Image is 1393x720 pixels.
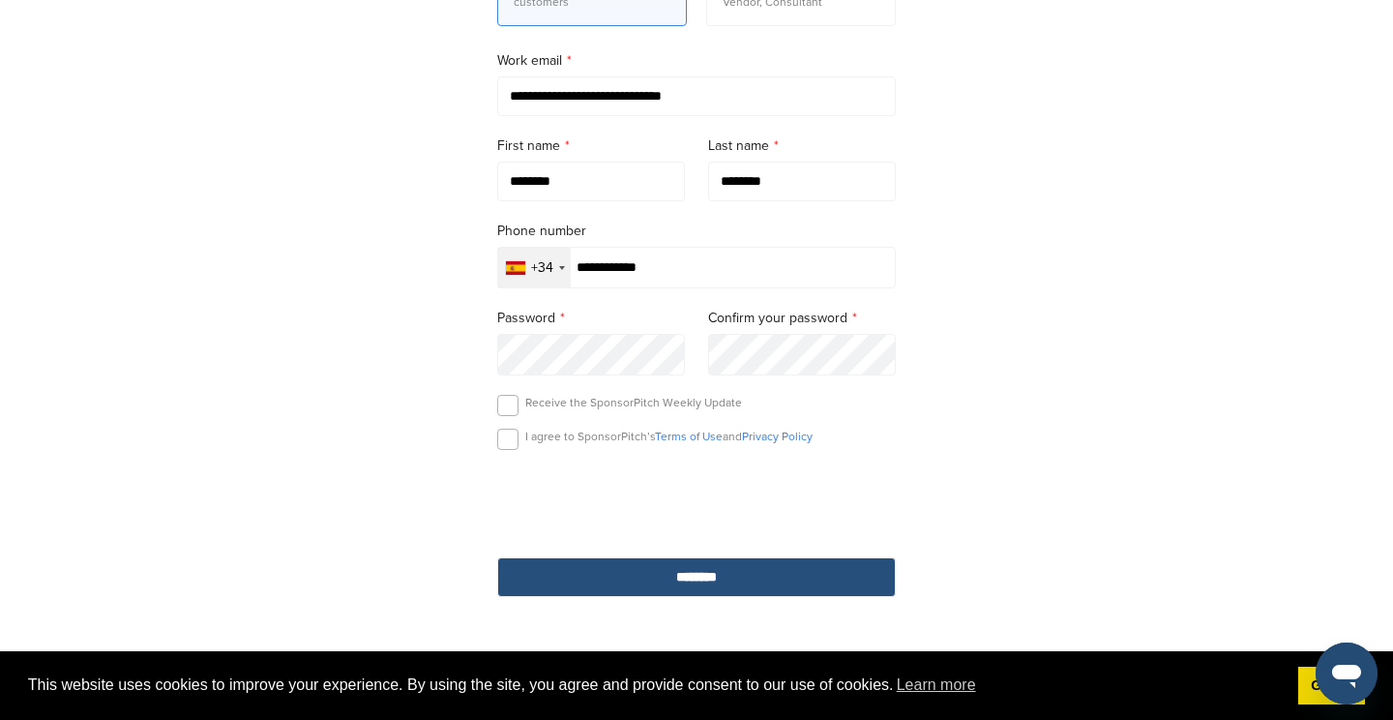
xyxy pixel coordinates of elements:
[497,221,896,242] label: Phone number
[708,135,896,157] label: Last name
[28,671,1283,700] span: This website uses cookies to improve your experience. By using the site, you agree and provide co...
[497,308,685,329] label: Password
[497,50,896,72] label: Work email
[742,430,813,443] a: Privacy Policy
[708,308,896,329] label: Confirm your password
[531,261,553,275] div: +34
[497,135,685,157] label: First name
[655,430,723,443] a: Terms of Use
[586,472,807,529] iframe: reCAPTCHA
[498,248,571,287] div: Selected country
[1298,667,1365,705] a: dismiss cookie message
[894,671,979,700] a: learn more about cookies
[525,395,742,410] p: Receive the SponsorPitch Weekly Update
[1316,643,1378,705] iframe: Botón para iniciar la ventana de mensajería
[525,429,813,444] p: I agree to SponsorPitch’s and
